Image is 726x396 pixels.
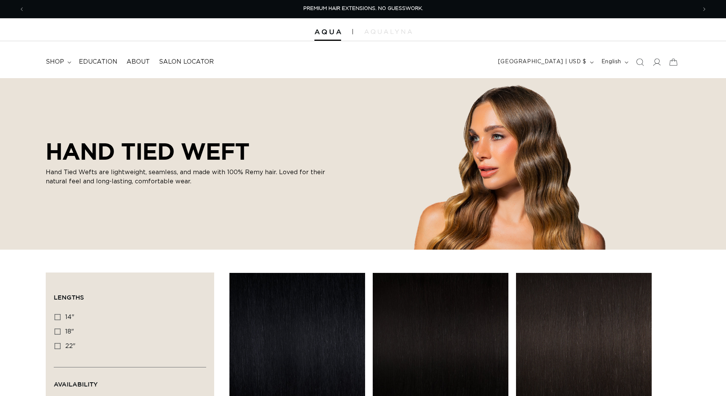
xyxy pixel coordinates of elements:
summary: Lengths (0 selected) [54,281,206,308]
a: Salon Locator [154,53,218,71]
span: About [127,58,150,66]
a: About [122,53,154,71]
span: PREMIUM HAIR EXTENSIONS. NO GUESSWORK. [303,6,423,11]
p: Hand Tied Wefts are lightweight, seamless, and made with 100% Remy hair. Loved for their natural ... [46,168,335,186]
button: [GEOGRAPHIC_DATA] | USD $ [494,55,597,69]
h2: HAND TIED WEFT [46,138,335,165]
span: 14" [65,314,74,320]
summary: shop [41,53,74,71]
img: Aqua Hair Extensions [314,29,341,35]
span: Availability [54,381,98,388]
span: [GEOGRAPHIC_DATA] | USD $ [498,58,587,66]
a: Education [74,53,122,71]
span: Education [79,58,117,66]
summary: Search [631,54,648,71]
span: Lengths [54,294,84,301]
span: 22" [65,343,75,349]
button: Previous announcement [13,2,30,16]
button: Next announcement [696,2,713,16]
span: 18" [65,329,74,335]
button: English [597,55,631,69]
img: aqualyna.com [364,29,412,34]
span: English [601,58,621,66]
span: Salon Locator [159,58,214,66]
summary: Availability (0 selected) [54,367,206,395]
span: shop [46,58,64,66]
